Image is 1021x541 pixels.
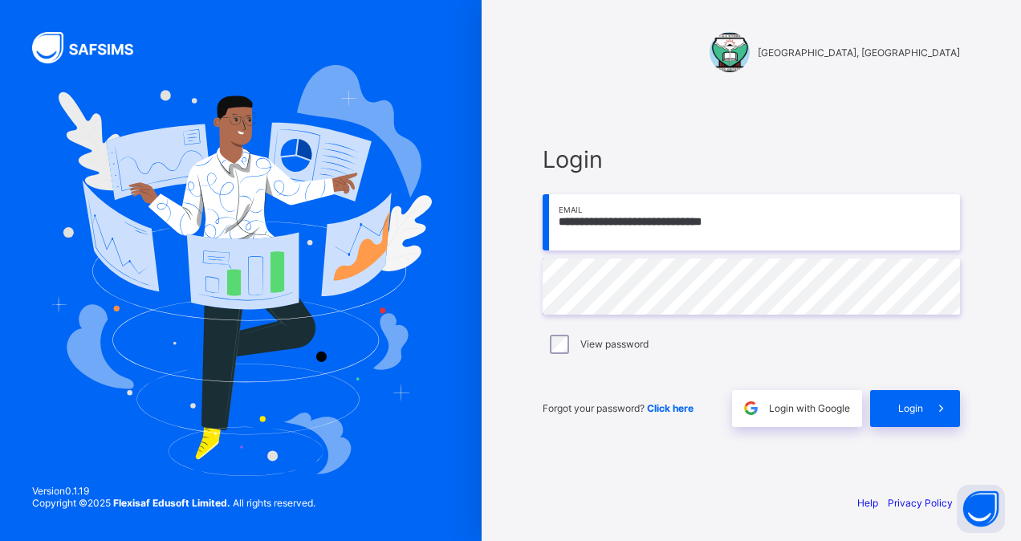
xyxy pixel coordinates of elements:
[769,402,850,414] span: Login with Google
[543,145,960,173] span: Login
[888,497,953,509] a: Privacy Policy
[32,32,153,63] img: SAFSIMS Logo
[543,402,694,414] span: Forgot your password?
[32,485,315,497] span: Version 0.1.19
[742,399,760,417] img: google.396cfc9801f0270233282035f929180a.svg
[580,338,649,350] label: View password
[857,497,878,509] a: Help
[758,47,960,59] span: [GEOGRAPHIC_DATA], [GEOGRAPHIC_DATA]
[647,402,694,414] a: Click here
[32,497,315,509] span: Copyright © 2025 All rights reserved.
[898,402,923,414] span: Login
[50,65,432,476] img: Hero Image
[113,497,230,509] strong: Flexisaf Edusoft Limited.
[957,485,1005,533] button: Open asap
